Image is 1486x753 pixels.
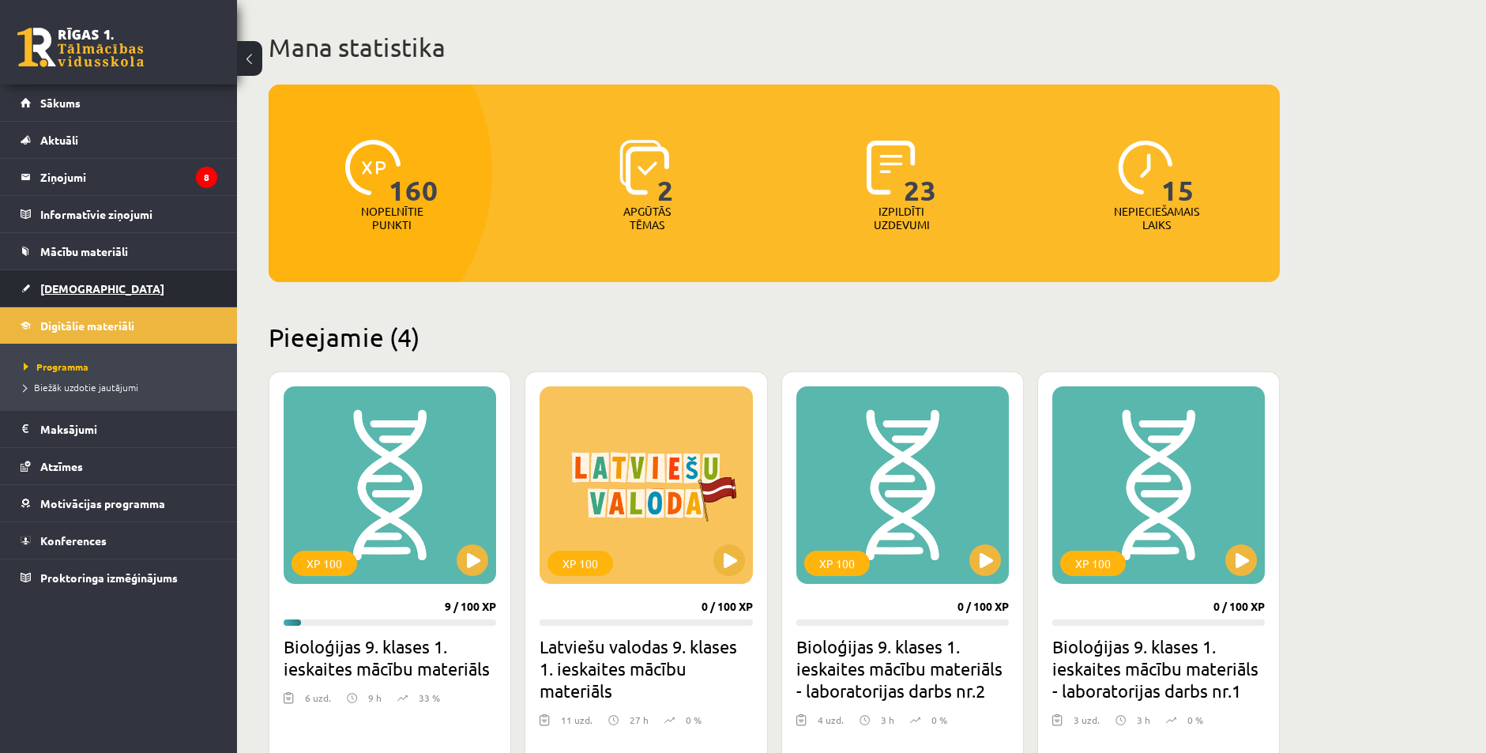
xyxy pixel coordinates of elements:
legend: Maksājumi [40,411,217,447]
a: Mācību materiāli [21,233,217,269]
p: 33 % [419,691,440,705]
span: 2 [657,140,674,205]
a: Biežāk uzdotie jautājumi [24,380,221,394]
span: Motivācijas programma [40,496,165,510]
p: 0 % [931,713,947,727]
span: Aktuāli [40,133,78,147]
legend: Ziņojumi [40,159,217,195]
img: icon-completed-tasks-ad58ae20a441b2904462921112bc710f1caf180af7a3daa7317a5a94f2d26646.svg [867,140,916,195]
a: Motivācijas programma [21,485,217,521]
img: icon-xp-0682a9bc20223a9ccc6f5883a126b849a74cddfe5390d2b41b4391c66f2066e7.svg [345,140,401,195]
span: Proktoringa izmēģinājums [40,570,178,585]
span: 160 [389,140,438,205]
span: Biežāk uzdotie jautājumi [24,381,138,393]
span: Programma [24,360,88,373]
a: Maksājumi [21,411,217,447]
div: 11 uzd. [561,713,593,736]
span: Mācību materiāli [40,244,128,258]
a: Rīgas 1. Tālmācības vidusskola [17,28,144,67]
div: 4 uzd. [818,713,844,736]
span: Konferences [40,533,107,548]
a: Atzīmes [21,448,217,484]
img: icon-clock-7be60019b62300814b6bd22b8e044499b485619524d84068768e800edab66f18.svg [1118,140,1173,195]
p: Nepieciešamais laiks [1114,205,1199,232]
div: XP 100 [1060,551,1126,576]
span: Digitālie materiāli [40,318,134,333]
a: Programma [24,360,221,374]
span: 15 [1161,140,1194,205]
p: Apgūtās tēmas [616,205,678,232]
h2: Bioloģijas 9. klases 1. ieskaites mācību materiāls - laboratorijas darbs nr.2 [796,635,1009,702]
h1: Mana statistika [269,32,1280,63]
p: 3 h [881,713,894,727]
p: 9 h [368,691,382,705]
a: Informatīvie ziņojumi [21,196,217,232]
p: 27 h [630,713,649,727]
span: Sākums [40,96,81,110]
div: XP 100 [292,551,357,576]
div: XP 100 [804,551,870,576]
span: [DEMOGRAPHIC_DATA] [40,281,164,296]
p: Nopelnītie punkti [361,205,423,232]
a: Ziņojumi8 [21,159,217,195]
a: Proktoringa izmēģinājums [21,559,217,596]
a: Aktuāli [21,122,217,158]
a: [DEMOGRAPHIC_DATA] [21,270,217,307]
p: 0 % [1187,713,1203,727]
h2: Latviešu valodas 9. klases 1. ieskaites mācību materiāls [540,635,752,702]
i: 8 [196,167,217,188]
span: Atzīmes [40,459,83,473]
div: 6 uzd. [305,691,331,714]
p: 0 % [686,713,702,727]
legend: Informatīvie ziņojumi [40,196,217,232]
h2: Bioloģijas 9. klases 1. ieskaites mācību materiāls - laboratorijas darbs nr.1 [1052,635,1265,702]
a: Konferences [21,522,217,559]
div: XP 100 [547,551,613,576]
span: 23 [904,140,937,205]
img: icon-learned-topics-4a711ccc23c960034f471b6e78daf4a3bad4a20eaf4de84257b87e66633f6470.svg [619,140,669,195]
div: 3 uzd. [1074,713,1100,736]
p: 3 h [1137,713,1150,727]
h2: Pieejamie (4) [269,322,1280,352]
a: Sākums [21,85,217,121]
h2: Bioloģijas 9. klases 1. ieskaites mācību materiāls [284,635,496,680]
a: Digitālie materiāli [21,307,217,344]
p: Izpildīti uzdevumi [871,205,932,232]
